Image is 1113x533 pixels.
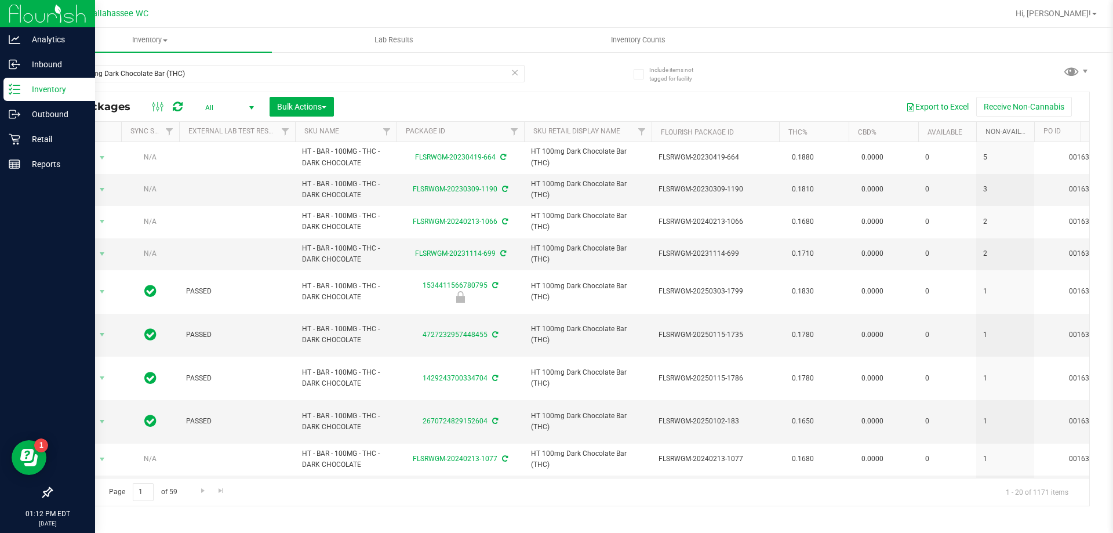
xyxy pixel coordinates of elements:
[186,373,288,384] span: PASSED
[95,451,110,467] span: select
[95,150,110,166] span: select
[531,367,645,389] span: HT 100mg Dark Chocolate Bar (THC)
[12,440,46,475] iframe: Resource center
[1069,417,1101,425] a: 00163394
[144,455,157,463] span: N/A
[533,127,620,135] a: Sku Retail Display Name
[302,411,390,433] span: HT - BAR - 100MG - THC - DARK CHOCOLATE
[186,329,288,340] span: PASSED
[194,483,211,499] a: Go to the next page
[144,413,157,429] span: In Sync
[20,157,90,171] p: Reports
[304,127,339,135] a: SKU Name
[213,483,230,499] a: Go to the last page
[20,132,90,146] p: Retail
[927,128,962,136] a: Available
[983,454,1027,465] span: 1
[1069,185,1101,193] a: 00163060
[95,327,110,343] span: select
[20,82,90,96] p: Inventory
[786,451,820,467] span: 0.1680
[996,483,1078,501] span: 1 - 20 of 1171 items
[95,284,110,300] span: select
[95,414,110,430] span: select
[9,84,20,95] inline-svg: Inventory
[531,146,645,168] span: HT 100mg Dark Chocolate Bar (THC)
[786,213,820,230] span: 0.1680
[983,248,1027,259] span: 2
[516,28,760,52] a: Inventory Counts
[60,100,142,113] span: All Packages
[423,331,488,339] a: 4727232957448455
[9,34,20,45] inline-svg: Analytics
[20,107,90,121] p: Outbound
[1069,217,1101,226] a: 00163237
[1069,249,1101,258] a: 00163200
[186,286,288,297] span: PASSED
[925,329,969,340] span: 0
[144,153,157,161] span: N/A
[133,483,154,501] input: 1
[423,281,488,289] a: 1534411566780795
[1016,9,1091,18] span: Hi, [PERSON_NAME]!
[302,179,390,201] span: HT - BAR - 100MG - THC - DARK CHOCOLATE
[302,243,390,265] span: HT - BAR - 100MG - THC - DARK CHOCOLATE
[659,184,772,195] span: FLSRWGM-20230309-1190
[377,122,397,142] a: Filter
[786,181,820,198] span: 0.1810
[856,327,889,343] span: 0.0000
[983,373,1027,384] span: 1
[1069,153,1101,161] a: 00163085
[144,185,157,193] span: N/A
[983,216,1027,227] span: 2
[415,249,496,258] a: FLSRWGM-20231114-699
[34,438,48,452] iframe: Resource center unread badge
[659,329,772,340] span: FLSRWGM-20250115-1735
[856,451,889,467] span: 0.0000
[186,416,288,427] span: PASSED
[9,158,20,170] inline-svg: Reports
[856,283,889,300] span: 0.0000
[423,374,488,382] a: 1429243700334704
[925,373,969,384] span: 0
[659,216,772,227] span: FLSRWGM-20240213-1066
[276,122,295,142] a: Filter
[499,249,506,258] span: Sync from Compliance System
[144,370,157,386] span: In Sync
[95,182,110,198] span: select
[144,217,157,226] span: N/A
[423,417,488,425] a: 2670724829152604
[359,35,429,45] span: Lab Results
[659,152,772,163] span: FLSRWGM-20230419-664
[413,217,497,226] a: FLSRWGM-20240213-1066
[130,127,175,135] a: Sync Status
[786,370,820,387] span: 0.1780
[983,286,1027,297] span: 1
[925,286,969,297] span: 0
[188,127,279,135] a: External Lab Test Result
[856,413,889,430] span: 0.0000
[270,97,334,117] button: Bulk Actions
[786,413,820,430] span: 0.1650
[9,59,20,70] inline-svg: Inbound
[88,9,148,19] span: Tallahassee WC
[95,246,110,262] span: select
[531,281,645,303] span: HT 100mg Dark Chocolate Bar (THC)
[1069,455,1101,463] a: 00163236
[659,286,772,297] span: FLSRWGM-20250303-1799
[5,509,90,519] p: 01:12 PM EDT
[786,245,820,262] span: 0.1710
[925,184,969,195] span: 0
[490,417,498,425] span: Sync from Compliance System
[858,128,876,136] a: CBD%
[1069,374,1101,382] a: 00163402
[95,213,110,230] span: select
[531,179,645,201] span: HT 100mg Dark Chocolate Bar (THC)
[983,184,1027,195] span: 3
[531,324,645,346] span: HT 100mg Dark Chocolate Bar (THC)
[976,97,1072,117] button: Receive Non-Cannabis
[95,370,110,386] span: select
[925,216,969,227] span: 0
[99,483,187,501] span: Page of 59
[302,211,390,233] span: HT - BAR - 100MG - THC - DARK CHOCOLATE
